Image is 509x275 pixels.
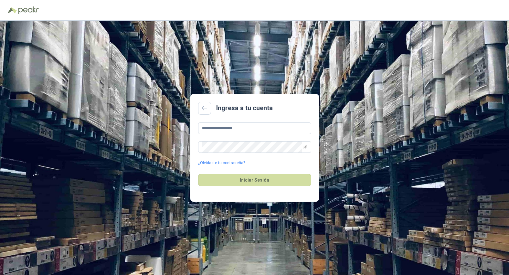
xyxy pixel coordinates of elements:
[8,7,17,14] img: Logo
[216,103,273,113] h2: Ingresa a tu cuenta
[303,145,307,149] span: eye-invisible
[198,174,311,186] button: Iniciar Sesión
[18,6,39,14] img: Peakr
[198,160,245,166] a: ¿Olvidaste tu contraseña?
